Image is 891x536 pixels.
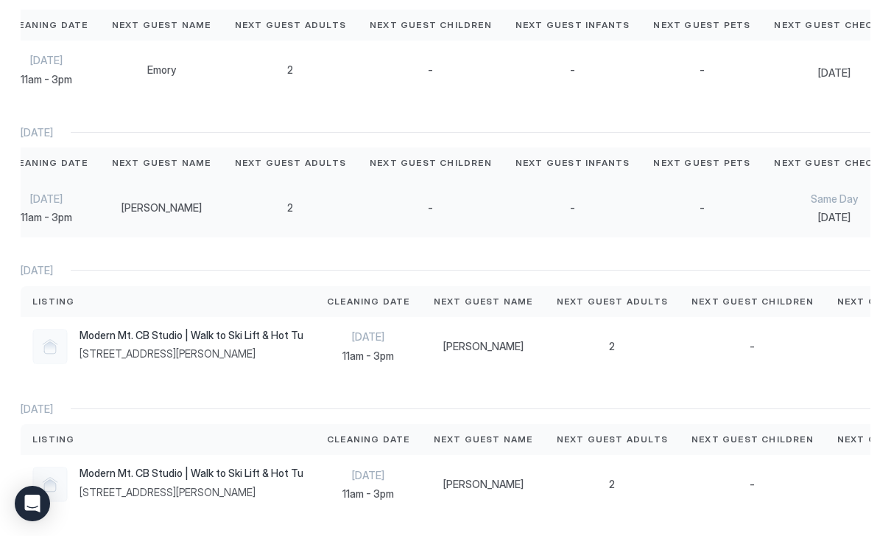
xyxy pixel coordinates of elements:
[327,295,410,308] span: Cleaning Date
[21,126,53,139] span: [DATE]
[609,340,615,353] span: 2
[750,478,755,491] span: -
[21,264,53,277] span: [DATE]
[327,330,410,344] span: [DATE]
[557,433,668,446] span: Next Guest Adults
[327,433,410,446] span: Cleaning Date
[32,295,74,308] span: Listing
[434,295,533,308] span: Next Guest Name
[80,486,303,499] span: [STREET_ADDRESS][PERSON_NAME]
[515,156,630,170] span: Next Guest Infants
[570,201,575,215] span: -
[287,201,293,215] span: 2
[570,63,575,77] span: -
[235,156,346,170] span: Next Guest Adults
[691,295,814,308] span: Next Guest Children
[121,201,202,215] span: [PERSON_NAME]
[750,340,755,353] span: -
[557,295,668,308] span: Next Guest Adults
[112,156,211,170] span: Next Guest Name
[370,156,492,170] span: Next Guest Children
[5,156,88,170] span: Cleaning Date
[434,433,533,446] span: Next Guest Name
[287,63,293,77] span: 2
[443,340,524,353] span: [PERSON_NAME]
[428,63,433,77] span: -
[5,73,88,86] span: 11am - 3pm
[700,63,705,77] span: -
[235,18,346,32] span: Next Guest Adults
[5,54,88,67] span: [DATE]
[609,478,615,491] span: 2
[691,433,814,446] span: Next Guest Children
[32,433,74,446] span: Listing
[80,347,303,361] span: [STREET_ADDRESS][PERSON_NAME]
[443,478,524,491] span: [PERSON_NAME]
[5,192,88,206] span: [DATE]
[80,467,303,480] span: Modern Mt. CB Studio | Walk to Ski Lift & Hot Tub!
[653,18,750,32] span: Next Guest Pets
[112,18,211,32] span: Next Guest Name
[327,469,410,482] span: [DATE]
[700,201,705,215] span: -
[515,18,630,32] span: Next Guest Infants
[5,18,88,32] span: Cleaning Date
[327,487,410,501] span: 11am - 3pm
[147,63,176,77] span: Emory
[327,349,410,363] span: 11am - 3pm
[15,486,50,521] div: Open Intercom Messenger
[428,201,433,215] span: -
[653,156,750,170] span: Next Guest Pets
[80,329,303,342] span: Modern Mt. CB Studio | Walk to Ski Lift & Hot Tub!
[370,18,492,32] span: Next Guest Children
[21,403,53,416] span: [DATE]
[5,211,88,224] span: 11am - 3pm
